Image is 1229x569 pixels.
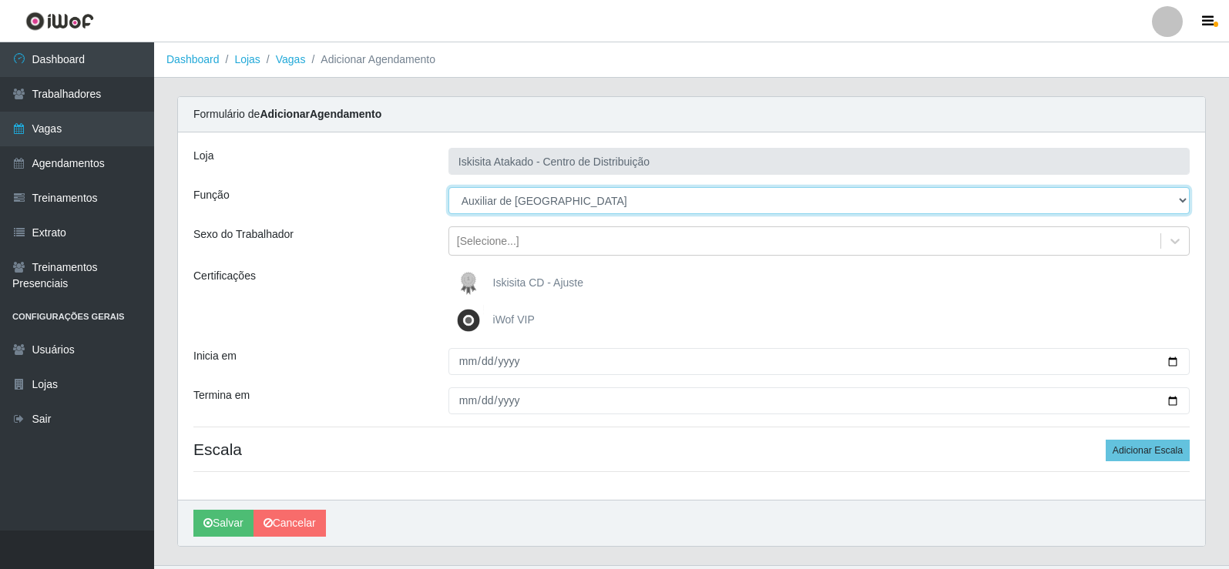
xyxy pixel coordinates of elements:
h4: Escala [193,440,1190,459]
img: iWof VIP [453,305,490,336]
label: Inicia em [193,348,237,364]
button: Adicionar Escala [1106,440,1190,461]
label: Termina em [193,387,250,403]
strong: Adicionar Agendamento [260,108,381,120]
span: iWof VIP [493,313,535,326]
nav: breadcrumb [154,42,1229,78]
a: Cancelar [254,510,326,537]
label: Certificações [193,268,256,284]
label: Sexo do Trabalhador [193,226,294,243]
div: [Selecione...] [457,233,519,249]
input: 00/00/0000 [448,387,1190,414]
li: Adicionar Agendamento [305,52,435,68]
a: Lojas [234,53,260,65]
a: Vagas [276,53,306,65]
span: Iskisita CD - Ajuste [493,276,583,289]
img: Iskisita CD - Ajuste [453,268,490,299]
label: Função [193,187,230,203]
img: CoreUI Logo [25,12,94,31]
input: 00/00/0000 [448,348,1190,375]
label: Loja [193,148,213,164]
button: Salvar [193,510,254,537]
div: Formulário de [178,97,1205,132]
a: Dashboard [166,53,220,65]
